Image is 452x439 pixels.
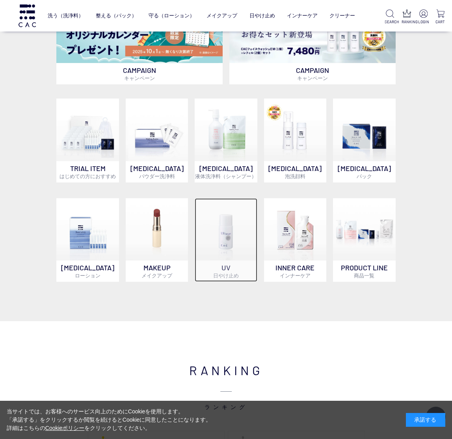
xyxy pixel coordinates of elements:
[126,260,188,282] p: MAKEUP
[56,63,223,84] p: CAMPAIGN
[141,272,172,279] span: メイクアップ
[333,161,395,182] p: [MEDICAL_DATA]
[264,198,326,282] a: インナーケア INNER CAREインナーケア
[124,75,155,81] span: キャンペーン
[354,272,374,279] span: 商品一覧
[264,198,326,260] img: インナーケア
[406,413,445,427] div: 承諾する
[56,198,119,282] a: [MEDICAL_DATA]ローション
[418,9,429,25] a: LOGIN
[280,272,311,279] span: インナーケア
[139,173,175,179] span: パウダー洗浄料
[56,7,223,85] a: カレンダープレゼント カレンダープレゼント CAMPAIGNキャンペーン
[264,99,326,182] a: 泡洗顔料 [MEDICAL_DATA]泡洗顔料
[7,407,212,432] div: 当サイトでは、お客様へのサービス向上のためにCookieを使用します。 「承諾する」をクリックするか閲覧を続けるとCookieに同意したことになります。 詳細はこちらの をクリックしてください。
[287,7,318,24] a: インナーケア
[402,19,412,25] p: RANKING
[195,260,257,282] p: UV
[48,7,84,24] a: 洗う（洗浄料）
[56,161,119,182] p: TRIAL ITEM
[56,99,119,161] img: トライアルセット
[333,198,395,282] a: PRODUCT LINE商品一覧
[285,173,305,179] span: 泡洗顔料
[385,9,395,25] a: SEARCH
[264,260,326,282] p: INNER CARE
[206,7,237,24] a: メイクアップ
[75,272,100,279] span: ローション
[56,99,119,182] a: トライアルセット TRIAL ITEMはじめての方におすすめ
[195,99,257,182] a: [MEDICAL_DATA]液体洗浄料（シャンプー）
[229,63,396,84] p: CAMPAIGN
[60,173,116,179] span: はじめての方におすすめ
[357,173,372,179] span: パック
[297,75,328,81] span: キャンペーン
[333,260,395,282] p: PRODUCT LINE
[56,260,119,282] p: [MEDICAL_DATA]
[249,7,275,24] a: 日やけ止め
[385,19,395,25] p: SEARCH
[229,7,396,85] a: フェイスウォッシュ＋レフィル2個セット フェイスウォッシュ＋レフィル2個セット CAMPAIGNキャンペーン
[45,425,85,431] a: Cookieポリシー
[418,19,429,25] p: LOGIN
[126,99,188,182] a: [MEDICAL_DATA]パウダー洗浄料
[56,379,395,411] span: ランキング
[149,7,195,24] a: 守る（ローション）
[213,272,239,279] span: 日やけ止め
[126,161,188,182] p: [MEDICAL_DATA]
[402,9,412,25] a: RANKING
[264,161,326,182] p: [MEDICAL_DATA]
[195,198,257,282] a: UV日やけ止め
[195,161,257,182] p: [MEDICAL_DATA]
[56,361,395,411] h2: RANKING
[329,7,355,24] a: クリーナー
[333,99,395,182] a: [MEDICAL_DATA]パック
[435,9,446,25] a: CART
[264,99,326,161] img: 泡洗顔料
[195,173,257,179] span: 液体洗浄料（シャンプー）
[435,19,446,25] p: CART
[96,7,137,24] a: 整える（パック）
[17,4,37,27] img: logo
[126,198,188,282] a: MAKEUPメイクアップ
